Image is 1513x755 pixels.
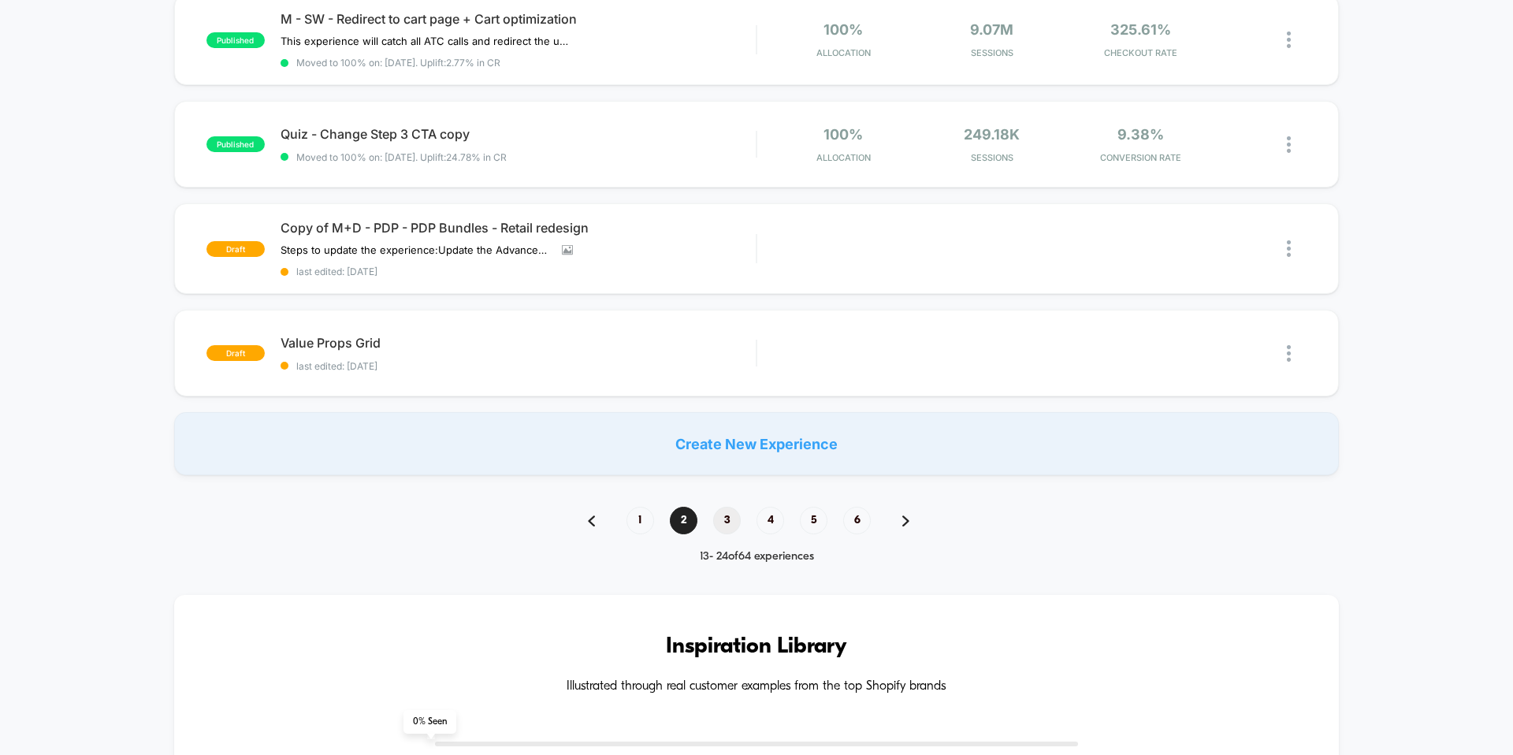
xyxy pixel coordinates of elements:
[206,32,265,48] span: published
[843,507,871,534] span: 6
[902,515,909,526] img: pagination forward
[1287,32,1291,48] img: close
[713,507,741,534] span: 3
[281,35,573,47] span: This experience will catch all ATC calls and redirect the user to the cart page instead of openin...
[572,550,941,563] div: 13 - 24 of 64 experiences
[970,21,1013,38] span: 9.07M
[823,21,863,38] span: 100%
[626,507,654,534] span: 1
[296,151,507,163] span: Moved to 100% on: [DATE] . Uplift: 24.78% in CR
[823,126,863,143] span: 100%
[281,266,756,277] span: last edited: [DATE]
[1070,152,1211,163] span: CONVERSION RATE
[756,507,784,534] span: 4
[588,515,595,526] img: pagination back
[221,634,1292,660] h3: Inspiration Library
[281,11,756,27] span: M - SW - Redirect to cart page + Cart optimization
[1070,47,1211,58] span: CHECKOUT RATE
[922,47,1063,58] span: Sessions
[670,507,697,534] span: 2
[281,335,756,351] span: Value Props Grid
[964,126,1020,143] span: 249.18k
[206,241,265,257] span: draft
[206,345,265,361] span: draft
[816,47,871,58] span: Allocation
[281,126,756,142] span: Quiz - Change Step 3 CTA copy
[281,244,550,256] span: Steps to update the experience:Update the Advanced RulingUpdate the page targeting
[800,507,827,534] span: 5
[281,220,756,236] span: Copy of M+D - PDP - PDP Bundles - Retail redesign
[922,152,1063,163] span: Sessions
[281,360,756,372] span: last edited: [DATE]
[403,710,456,734] span: 0 % Seen
[1117,126,1164,143] span: 9.38%
[1287,136,1291,153] img: close
[206,136,265,152] span: published
[296,57,500,69] span: Moved to 100% on: [DATE] . Uplift: 2.77% in CR
[1287,240,1291,257] img: close
[174,412,1339,475] div: Create New Experience
[1287,345,1291,362] img: close
[816,152,871,163] span: Allocation
[221,679,1292,694] h4: Illustrated through real customer examples from the top Shopify brands
[1110,21,1171,38] span: 325.61%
